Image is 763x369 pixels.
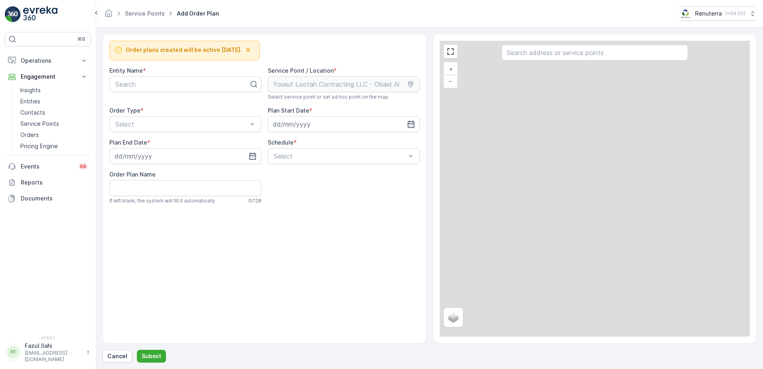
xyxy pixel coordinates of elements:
p: Select [115,119,247,129]
img: Screenshot_2024-07-26_at_13.33.01.png [680,9,692,18]
button: Engagement [5,69,91,85]
p: Fazul.Ilahi [25,342,82,350]
a: Insights [17,85,91,96]
span: Order plans created will be active [DATE]. [126,46,242,54]
a: View Fullscreen [445,46,457,58]
button: Submit [137,350,166,363]
p: Entities [20,97,40,105]
img: logo_light-DOdMpM7g.png [23,6,57,22]
p: Renuterra [695,10,722,18]
label: Order Plan Name [109,171,156,178]
label: Service Point / Location [268,67,334,74]
p: 0 / 128 [248,198,261,204]
p: Select [274,151,406,161]
input: Yousuf Lootah Contracting LLC - Obaid Almheiri Project | Nad Al Sheba 3 [268,76,420,92]
a: Contacts [17,107,91,118]
span: + [449,65,453,72]
a: Orders [17,129,91,141]
p: Contacts [20,109,45,117]
input: Search address or service points [502,45,688,61]
p: ( +04:00 ) [725,10,745,17]
label: Schedule [268,139,294,146]
a: Reports [5,175,91,190]
label: Plan Start Date [268,107,309,114]
button: Cancel [103,350,132,363]
p: ⌘B [77,36,85,42]
a: Pricing Engine [17,141,91,152]
a: Zoom In [445,63,457,75]
div: FF [7,346,20,359]
span: − [449,77,453,84]
p: Search [115,79,249,89]
a: Events99 [5,159,91,175]
a: Entities [17,96,91,107]
button: Renuterra(+04:00) [680,6,757,21]
a: Layers [445,309,462,326]
p: Documents [21,194,88,202]
span: Add Order Plan [175,10,221,18]
p: Reports [21,179,88,186]
p: [EMAIL_ADDRESS][DOMAIN_NAME] [25,350,82,363]
label: Plan End Date [109,139,147,146]
p: Insights [20,86,41,94]
a: Service Points [125,10,165,17]
a: Zoom Out [445,75,457,87]
p: 99 [80,163,86,170]
p: Cancel [107,352,127,360]
p: Orders [20,131,39,139]
p: Engagement [21,73,75,81]
span: v 1.50.1 [5,335,91,340]
span: If left blank, the system will fill it automatically [109,198,215,204]
p: Service Points [20,120,59,128]
a: Homepage [104,12,113,19]
p: Submit [142,352,161,360]
p: Operations [21,57,75,65]
a: Documents [5,190,91,206]
label: Entity Name [109,67,143,74]
input: dd/mm/yyyy [109,148,261,164]
img: logo [5,6,21,22]
input: dd/mm/yyyy [268,116,420,132]
p: Events [21,163,73,171]
p: Pricing Engine [20,142,58,150]
button: FFFazul.Ilahi[EMAIL_ADDRESS][DOMAIN_NAME] [5,342,91,363]
a: Service Points [17,118,91,129]
label: Order Type [109,107,140,114]
button: Operations [5,53,91,69]
span: Select service point or set ad hoc point on the map. [268,94,389,100]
